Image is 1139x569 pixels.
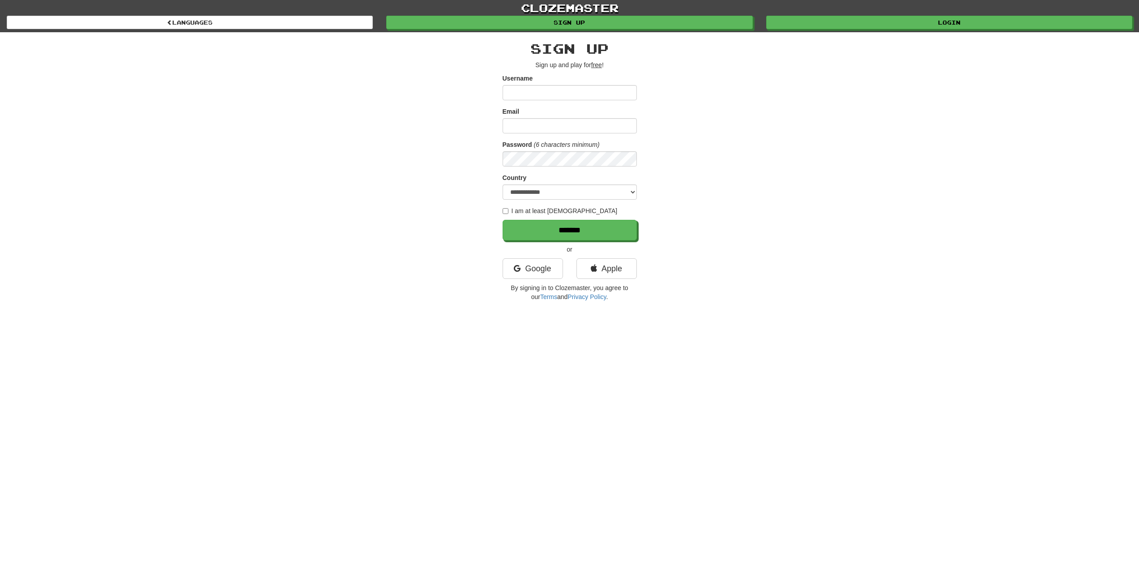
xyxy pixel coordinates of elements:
[503,140,532,149] label: Password
[503,283,637,301] p: By signing in to Clozemaster, you agree to our and .
[503,173,527,182] label: Country
[503,245,637,254] p: or
[540,293,557,300] a: Terms
[576,258,637,279] a: Apple
[503,60,637,69] p: Sign up and play for !
[386,16,752,29] a: Sign up
[503,41,637,56] h2: Sign up
[503,206,618,215] label: I am at least [DEMOGRAPHIC_DATA]
[567,293,606,300] a: Privacy Policy
[503,258,563,279] a: Google
[7,16,373,29] a: Languages
[503,208,508,214] input: I am at least [DEMOGRAPHIC_DATA]
[503,74,533,83] label: Username
[766,16,1132,29] a: Login
[534,141,600,148] em: (6 characters minimum)
[503,107,519,116] label: Email
[591,61,602,68] u: free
